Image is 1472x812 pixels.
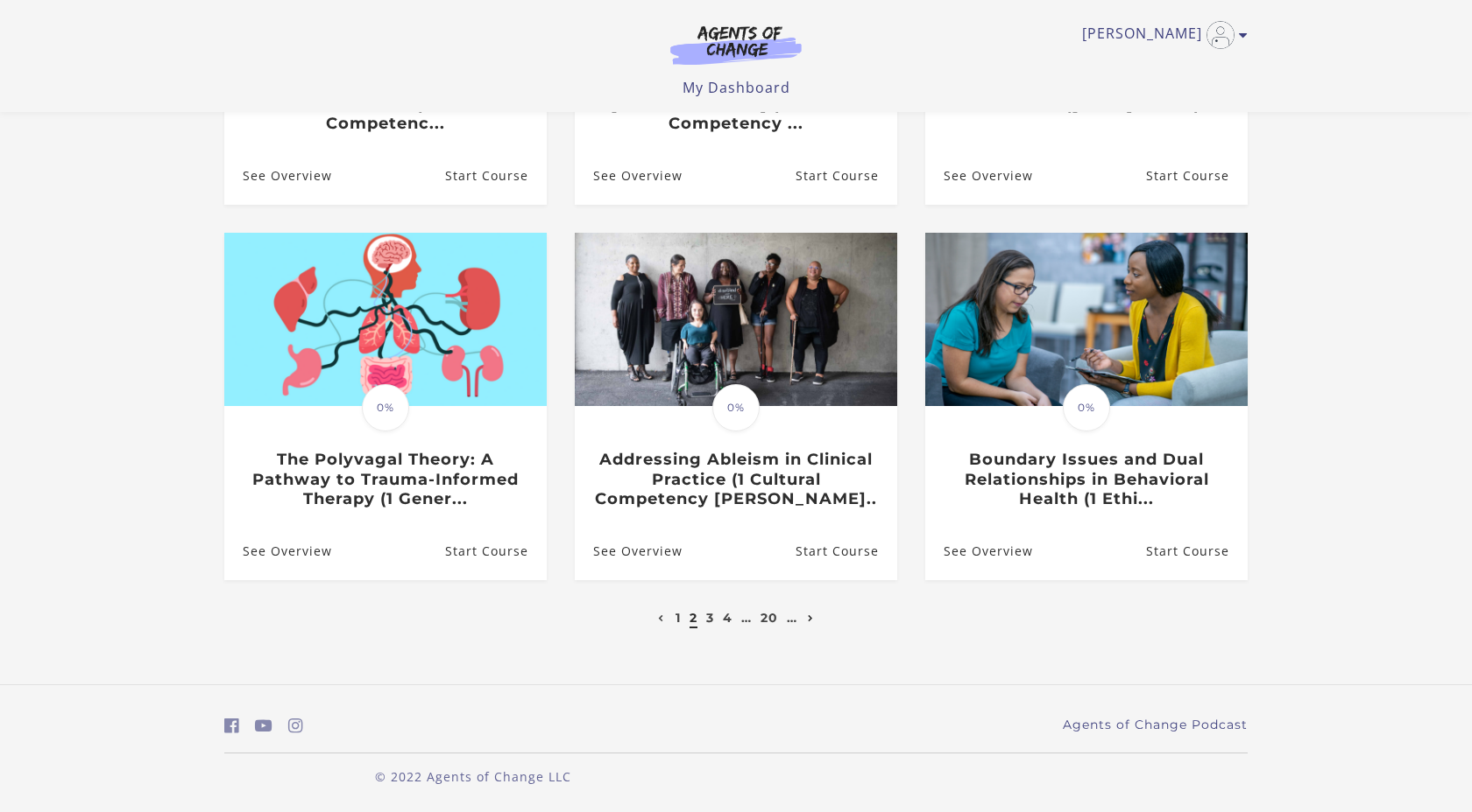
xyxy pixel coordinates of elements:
a: The Polyvagal Theory: A Pathway to Trauma-Informed Therapy (1 Gener...: See Overview [224,522,332,579]
span: 0% [712,384,760,431]
a: Next page [803,610,818,626]
img: Agents of Change Logo [652,24,820,65]
a: https://www.instagram.com/agentsofchangeprep/ (Open in a new window) [288,713,303,738]
a: Implicit Bias and the Power of Peer Support (1 Cultural Competency ...: Resume Course [796,148,897,205]
h3: The Polyvagal Theory: A Pathway to Trauma-Informed Therapy (1 Gener... [243,450,527,509]
a: … [787,610,797,626]
a: 3 [706,610,714,626]
i: https://www.facebook.com/groups/aswbtestprep (Open in a new window) [224,717,239,734]
a: https://www.facebook.com/groups/aswbtestprep (Open in a new window) [224,713,239,738]
h3: Addressing Ableism in Clinical Practice (1 Cultural Competency [PERSON_NAME].. [593,450,878,509]
a: Previous page [654,610,669,626]
span: 0% [1063,384,1110,431]
a: https://www.youtube.com/c/AgentsofChangeTestPrepbyMeaganMitchell (Open in a new window) [255,713,272,738]
a: 1 [676,610,681,626]
a: … [741,610,752,626]
p: © 2022 Agents of Change LLC [224,767,722,786]
a: Fetal Alcohol Spectrum Disorders (1 CE Credit): See Overview [925,148,1033,205]
a: 2 [690,610,697,626]
a: Boundary Issues and Dual Relationships in Behavioral Health (1 Ethi...: See Overview [925,522,1033,579]
a: Boundary Issues and Dual Relationships in Behavioral Health (1 Ethi...: Resume Course [1146,522,1248,579]
a: Ecological Systems Theory and Maternal Health (1 Cultural Competenc...: Resume Course [445,148,547,205]
a: Agents of Change Podcast [1063,716,1248,734]
a: The Polyvagal Theory: A Pathway to Trauma-Informed Therapy (1 Gener...: Resume Course [445,522,547,579]
span: 0% [362,384,409,431]
i: https://www.instagram.com/agentsofchangeprep/ (Open in a new window) [288,717,303,734]
a: My Dashboard [683,78,790,97]
a: 20 [761,610,778,626]
a: Implicit Bias and the Power of Peer Support (1 Cultural Competency ...: See Overview [575,148,683,205]
a: Fetal Alcohol Spectrum Disorders (1 CE Credit): Resume Course [1146,148,1248,205]
a: Toggle menu [1082,21,1239,49]
a: Ecological Systems Theory and Maternal Health (1 Cultural Competenc...: See Overview [224,148,332,205]
i: https://www.youtube.com/c/AgentsofChangeTestPrepbyMeaganMitchell (Open in a new window) [255,717,272,734]
a: Addressing Ableism in Clinical Practice (1 Cultural Competency CE C...: See Overview [575,522,683,579]
a: 4 [723,610,732,626]
a: Addressing Ableism in Clinical Practice (1 Cultural Competency CE C...: Resume Course [796,522,897,579]
h3: Boundary Issues and Dual Relationships in Behavioral Health (1 Ethi... [944,450,1228,509]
